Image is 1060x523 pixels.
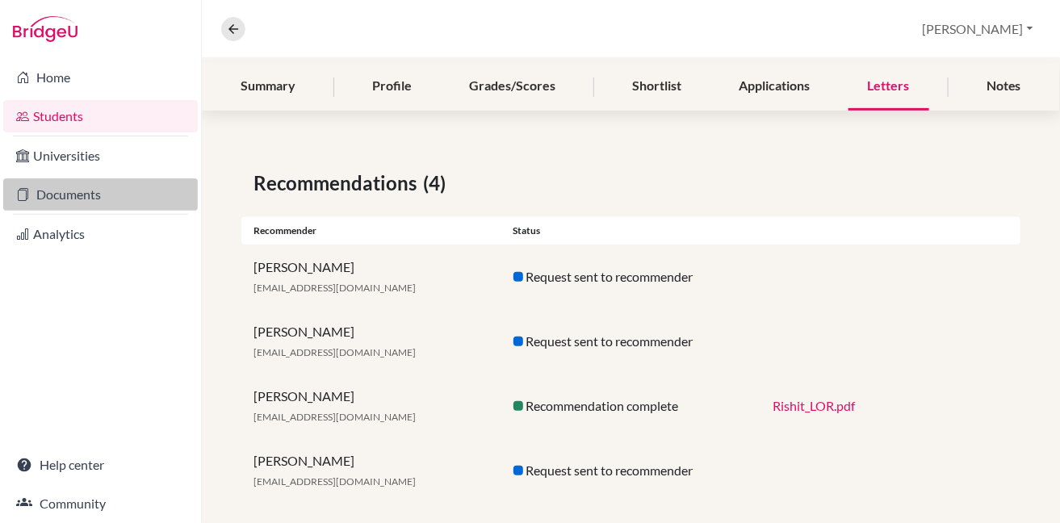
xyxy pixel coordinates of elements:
[3,100,198,132] a: Students
[967,63,1041,111] div: Notes
[3,140,198,172] a: Universities
[501,267,761,287] div: Request sent to recommender
[614,63,702,111] div: Shortlist
[253,346,416,358] span: [EMAIL_ADDRESS][DOMAIN_NAME]
[915,14,1041,44] button: [PERSON_NAME]
[253,169,423,198] span: Recommendations
[241,224,501,238] div: Recommender
[501,224,761,238] div: Status
[501,461,761,480] div: Request sent to recommender
[3,61,198,94] a: Home
[253,475,416,487] span: [EMAIL_ADDRESS][DOMAIN_NAME]
[720,63,830,111] div: Applications
[253,282,416,294] span: [EMAIL_ADDRESS][DOMAIN_NAME]
[353,63,431,111] div: Profile
[241,257,501,296] div: [PERSON_NAME]
[3,449,198,481] a: Help center
[501,332,761,351] div: Request sent to recommender
[3,178,198,211] a: Documents
[241,451,501,490] div: [PERSON_NAME]
[773,398,855,413] a: Rishit_LOR.pdf
[450,63,575,111] div: Grades/Scores
[253,411,416,423] span: [EMAIL_ADDRESS][DOMAIN_NAME]
[501,396,761,416] div: Recommendation complete
[241,387,501,425] div: [PERSON_NAME]
[3,487,198,520] a: Community
[423,169,452,198] span: (4)
[13,16,78,42] img: Bridge-U
[241,322,501,361] div: [PERSON_NAME]
[3,218,198,250] a: Analytics
[848,63,929,111] div: Letters
[221,63,315,111] div: Summary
